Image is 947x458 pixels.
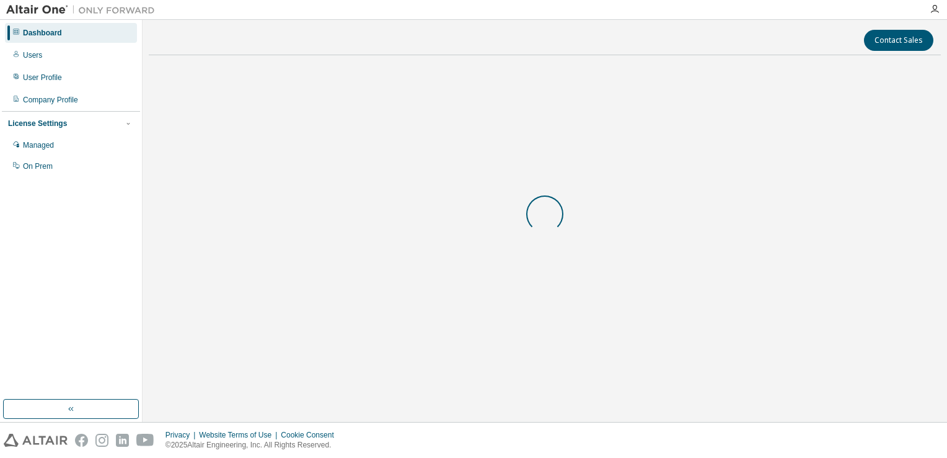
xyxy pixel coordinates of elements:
[199,430,281,440] div: Website Terms of Use
[23,73,62,83] div: User Profile
[165,430,199,440] div: Privacy
[23,28,62,38] div: Dashboard
[23,161,53,171] div: On Prem
[864,30,933,51] button: Contact Sales
[23,95,78,105] div: Company Profile
[136,434,154,447] img: youtube.svg
[281,430,341,440] div: Cookie Consent
[23,140,54,150] div: Managed
[116,434,129,447] img: linkedin.svg
[165,440,341,451] p: © 2025 Altair Engineering, Inc. All Rights Reserved.
[23,50,42,60] div: Users
[4,434,68,447] img: altair_logo.svg
[6,4,161,16] img: Altair One
[75,434,88,447] img: facebook.svg
[8,119,67,128] div: License Settings
[95,434,108,447] img: instagram.svg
